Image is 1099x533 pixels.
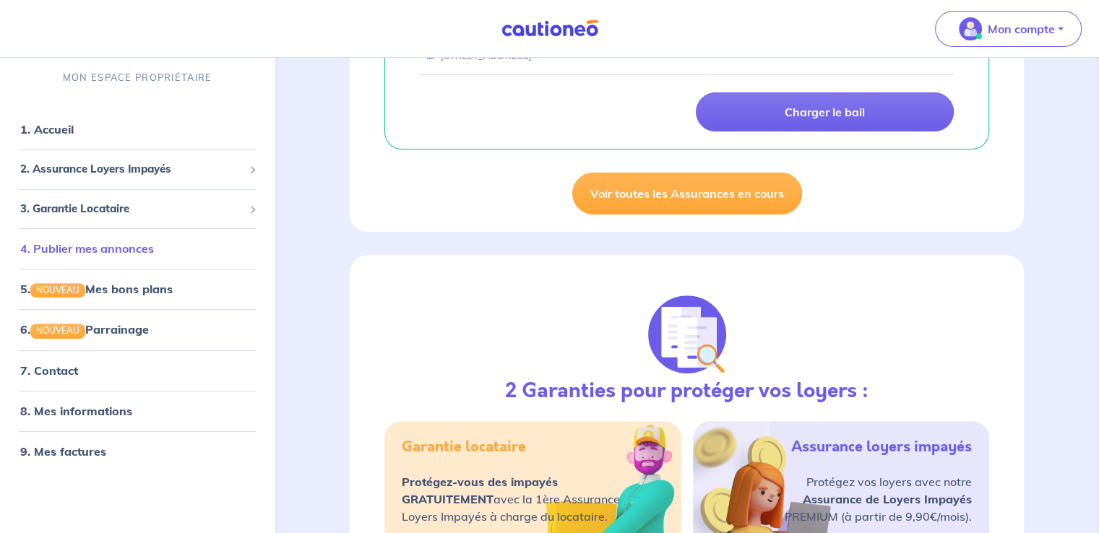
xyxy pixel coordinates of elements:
div: 2. Assurance Loyers Impayés [6,155,269,183]
a: 7. Contact [20,363,78,377]
div: 6.NOUVEAUParrainage [6,315,269,344]
img: Cautioneo [496,19,604,38]
button: illu_account_valid_menu.svgMon compte [935,11,1082,47]
p: Mon compte [988,20,1055,38]
strong: Assurance de Loyers Impayés [803,492,972,506]
a: 4. Publier mes annonces [20,241,154,256]
img: illu_account_valid_menu.svg [959,17,982,40]
h5: Assurance loyers impayés [791,438,972,456]
div: 1. Accueil [6,115,269,144]
div: 5.NOUVEAUMes bons plans [6,274,269,303]
p: Charger le bail [785,105,865,119]
img: justif-loupe [648,295,726,373]
strong: Protégez-vous des impayés GRATUITEMENT [402,474,558,506]
div: 7. Contact [6,355,269,384]
a: 8. Mes informations [20,403,132,417]
div: 3. Garantie Locataire [6,194,269,222]
div: 4. Publier mes annonces [6,234,269,263]
a: Voir toutes les Assurances en cours [572,173,802,214]
p: MON ESPACE PROPRIÉTAIRE [63,71,212,84]
p: avec la 1ère Assurance Loyers Impayés à charge du locataire. [402,473,620,525]
div: 9. Mes factures [6,436,269,465]
h5: Garantie locataire [402,438,526,456]
a: 1. Accueil [20,122,74,136]
a: 5.NOUVEAUMes bons plans [20,282,173,296]
span: 3. Garantie Locataire [20,200,243,217]
a: Charger le bail [696,92,954,131]
h3: 2 Garanties pour protéger vos loyers : [505,379,869,404]
a: 9. Mes factures [20,443,106,458]
div: 8. Mes informations [6,396,269,425]
p: Protégez vos loyers avec notre PREMIUM (à partir de 9,90€/mois). [785,473,972,525]
a: 6.NOUVEAUParrainage [20,322,149,337]
span: 2. Assurance Loyers Impayés [20,161,243,178]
